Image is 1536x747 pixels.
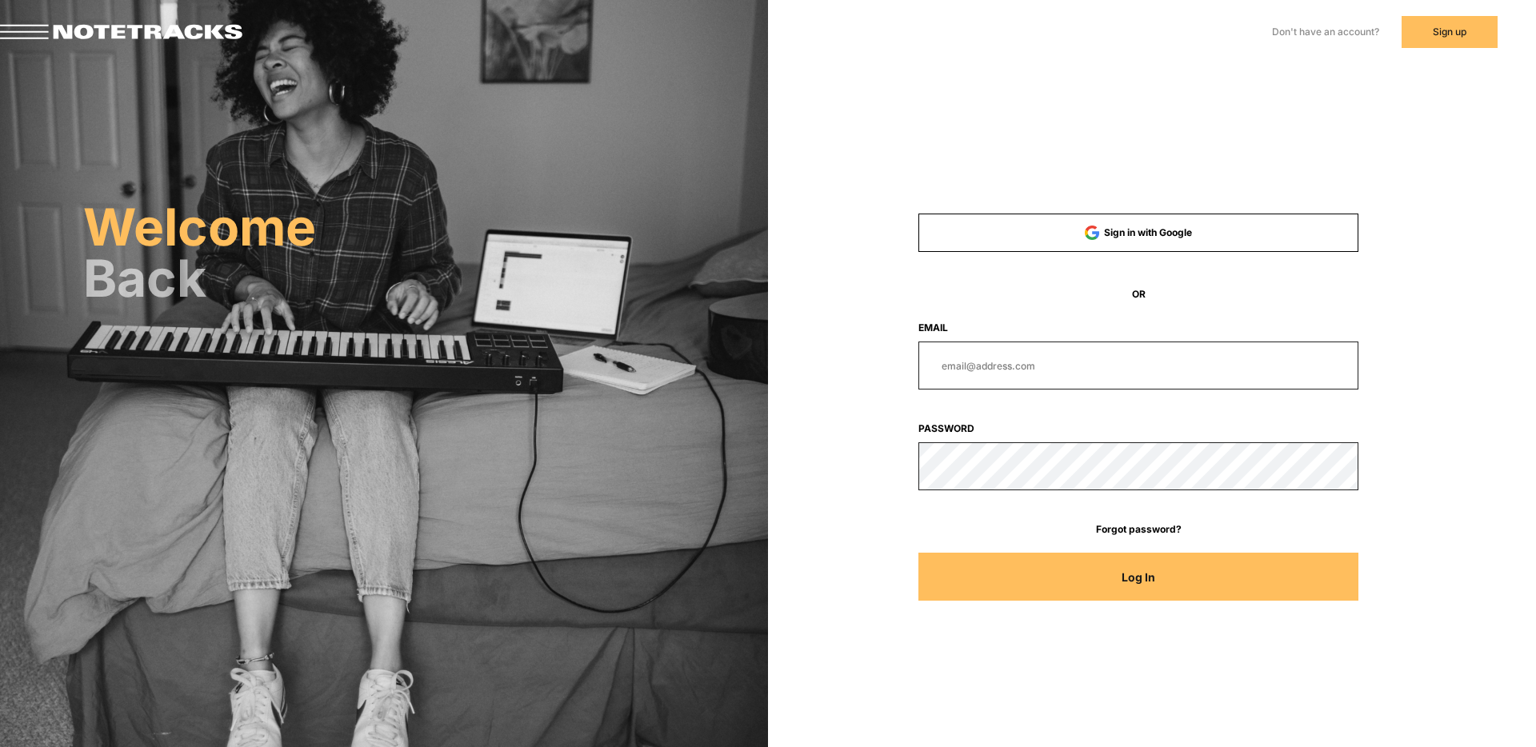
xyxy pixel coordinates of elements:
span: Sign in with Google [1104,226,1192,238]
h2: Welcome [83,205,768,250]
button: Sign in with Google [918,214,1359,252]
span: OR [918,287,1359,302]
label: Email [918,321,1359,335]
a: Forgot password? [918,522,1359,537]
h2: Back [83,256,768,301]
button: Log In [918,553,1359,601]
label: Don't have an account? [1272,25,1379,39]
label: Password [918,421,1359,436]
button: Sign up [1402,16,1498,48]
input: email@address.com [918,342,1359,389]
